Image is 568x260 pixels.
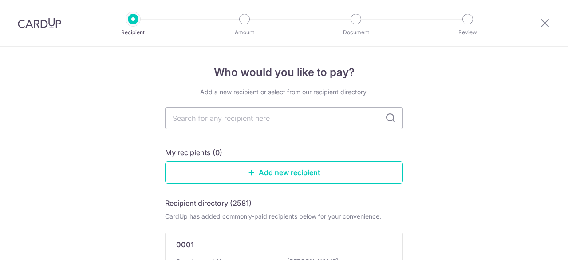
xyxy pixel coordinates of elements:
h5: Recipient directory (2581) [165,198,252,208]
div: Add a new recipient or select from our recipient directory. [165,88,403,96]
img: CardUp [18,18,61,28]
p: Amount [212,28,277,37]
h5: My recipients (0) [165,147,222,158]
p: Review [435,28,501,37]
p: 0001 [176,239,194,250]
a: Add new recipient [165,161,403,184]
div: CardUp has added commonly-paid recipients below for your convenience. [165,212,403,221]
iframe: Opens a widget where you can find more information [511,233,559,256]
input: Search for any recipient here [165,107,403,129]
p: Recipient [100,28,166,37]
p: Document [323,28,389,37]
h4: Who would you like to pay? [165,64,403,80]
